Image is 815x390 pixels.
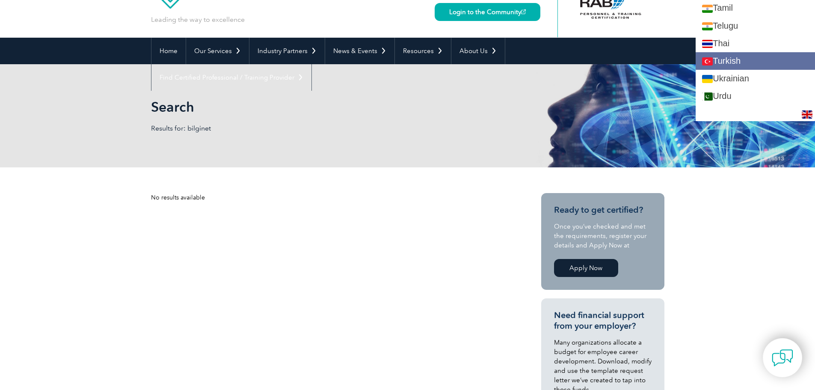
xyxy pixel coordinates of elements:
a: Urdu [696,87,815,105]
a: Login to the Community [435,3,540,21]
a: Home [151,38,186,64]
a: Resources [395,38,451,64]
a: News & Events [325,38,394,64]
div: No results available [151,193,510,202]
img: contact-chat.png [772,347,793,369]
a: Find Certified Professional / Training Provider [151,64,311,91]
a: Apply Now [554,259,618,277]
img: uk [702,75,713,83]
p: Leading the way to excellence [151,15,245,24]
a: Thai [696,35,815,52]
img: ta [702,5,713,13]
h1: Search [151,98,480,115]
p: Once you’ve checked and met the requirements, register your details and Apply Now at [554,222,652,250]
img: tr [702,57,713,65]
img: te [702,22,713,30]
a: Industry Partners [249,38,325,64]
h3: Ready to get certified? [554,205,652,215]
h3: Need financial support from your employer? [554,310,652,331]
img: th [702,40,713,48]
a: Telugu [696,17,815,35]
a: Turkish [696,52,815,70]
a: Uzbek [696,105,815,122]
a: Ukrainian [696,70,815,87]
img: open_square.png [521,9,526,14]
img: ur [702,92,713,101]
img: en [802,110,812,119]
a: About Us [451,38,505,64]
a: Our Services [186,38,249,64]
p: Results for: bilginet [151,124,408,133]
